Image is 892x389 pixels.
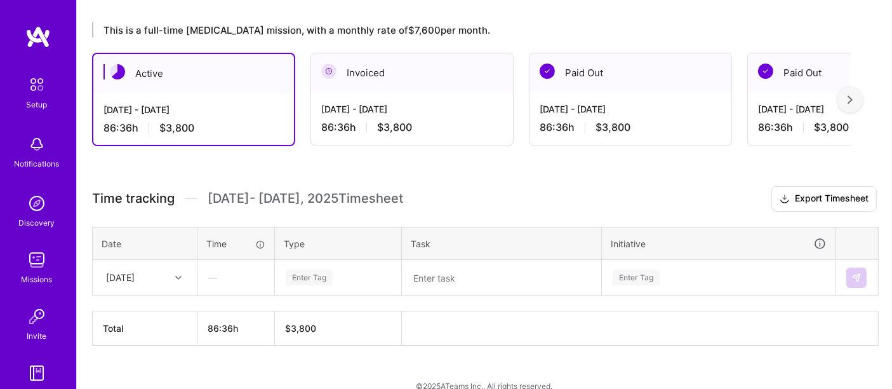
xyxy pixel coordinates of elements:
img: bell [24,132,50,157]
div: — [198,261,274,294]
img: Submit [851,273,862,283]
span: [DATE] - [DATE] , 2025 Timesheet [208,191,403,207]
div: Missions [22,273,53,286]
th: Total [93,311,197,346]
div: Initiative [611,236,827,251]
div: Enter Tag [286,268,333,287]
img: right [848,95,853,104]
img: setup [23,71,50,98]
th: Date [93,227,197,260]
img: discovery [24,191,50,216]
div: Invite [27,329,47,343]
img: teamwork [24,247,50,273]
button: Export Timesheet [771,186,877,212]
div: Time [206,237,265,250]
th: $3,800 [275,311,402,346]
th: Task [402,227,602,260]
div: Discovery [19,216,55,229]
th: 86:36h [197,311,275,346]
img: guide book [24,360,50,386]
span: Time tracking [92,191,175,207]
img: Invite [24,304,50,329]
div: Setup [27,98,48,111]
div: Enter Tag [613,268,660,287]
i: icon Chevron [175,275,182,281]
div: [DATE] [106,271,135,284]
i: icon Download [780,193,790,206]
div: Notifications [15,157,60,170]
img: logo [25,25,51,48]
th: Type [275,227,402,260]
